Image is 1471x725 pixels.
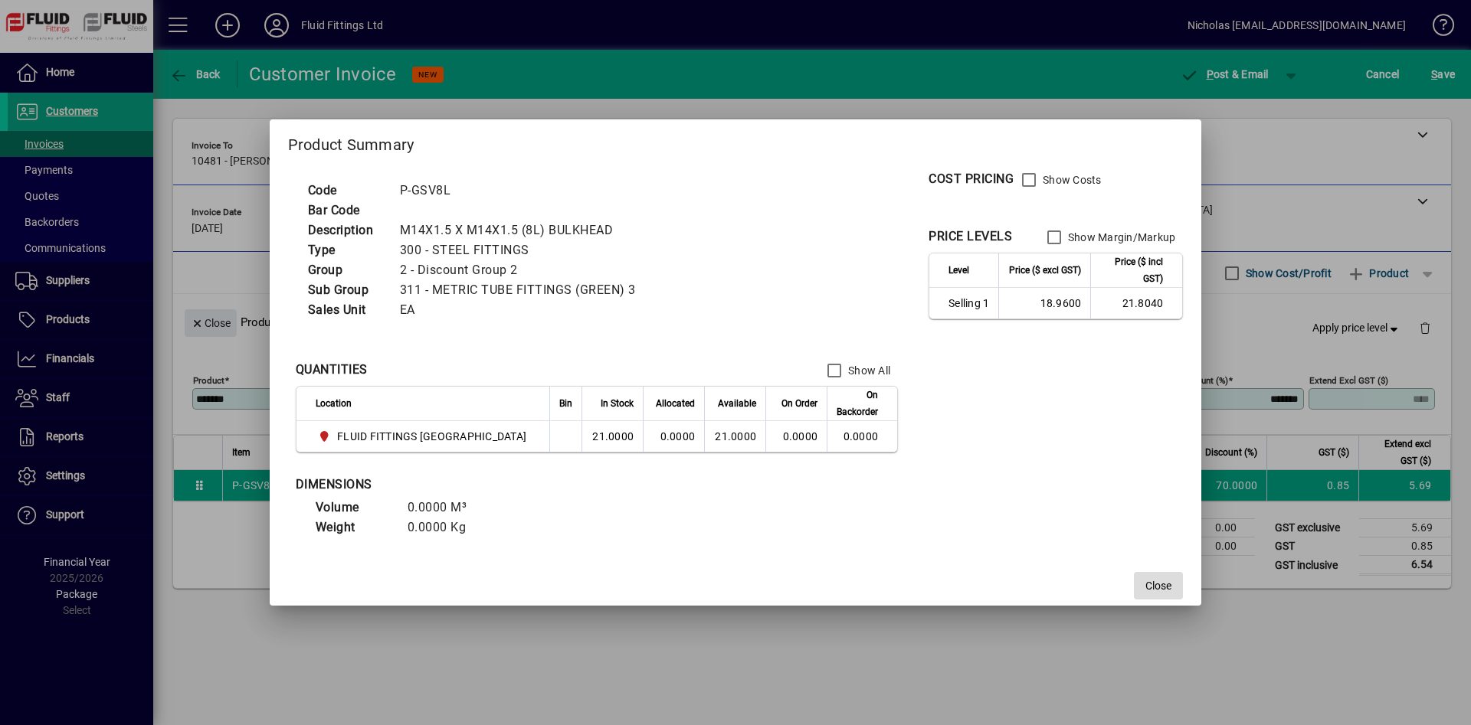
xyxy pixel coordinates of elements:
[392,300,654,320] td: EA
[601,395,634,412] span: In Stock
[337,429,526,444] span: FLUID FITTINGS [GEOGRAPHIC_DATA]
[948,262,969,279] span: Level
[559,395,572,412] span: Bin
[400,518,492,537] td: 0.0000 Kg
[300,181,392,201] td: Code
[300,280,392,300] td: Sub Group
[1040,172,1102,188] label: Show Costs
[316,395,352,412] span: Location
[1065,230,1176,245] label: Show Margin/Markup
[781,395,817,412] span: On Order
[392,240,654,260] td: 300 - STEEL FITTINGS
[392,280,654,300] td: 311 - METRIC TUBE FITTINGS (GREEN) 3
[300,300,392,320] td: Sales Unit
[392,220,654,240] td: M14X1.5 X M14X1.5 (8L) BULKHEAD
[643,421,704,452] td: 0.0000
[308,518,400,537] td: Weight
[1134,572,1183,599] button: Close
[1090,288,1182,318] td: 21.8040
[948,296,989,311] span: Selling 1
[837,387,878,420] span: On Backorder
[1100,253,1163,287] span: Price ($ incl GST)
[300,201,392,220] td: Bar Code
[392,181,654,201] td: P-GSV8L
[929,227,1012,246] div: PRICE LEVELS
[704,421,765,452] td: 21.0000
[300,260,392,280] td: Group
[582,421,643,452] td: 21.0000
[300,240,392,260] td: Type
[827,421,897,452] td: 0.0000
[308,498,400,518] td: Volume
[316,427,533,446] span: FLUID FITTINGS CHRISTCHURCH
[929,170,1014,188] div: COST PRICING
[998,288,1090,318] td: 18.9600
[845,363,890,378] label: Show All
[718,395,756,412] span: Available
[300,220,392,240] td: Description
[400,498,492,518] td: 0.0000 M³
[1145,578,1171,594] span: Close
[392,260,654,280] td: 2 - Discount Group 2
[296,361,368,379] div: QUANTITIES
[656,395,695,412] span: Allocated
[783,430,818,443] span: 0.0000
[270,119,1202,164] h2: Product Summary
[296,475,679,494] div: DIMENSIONS
[1009,262,1081,279] span: Price ($ excl GST)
